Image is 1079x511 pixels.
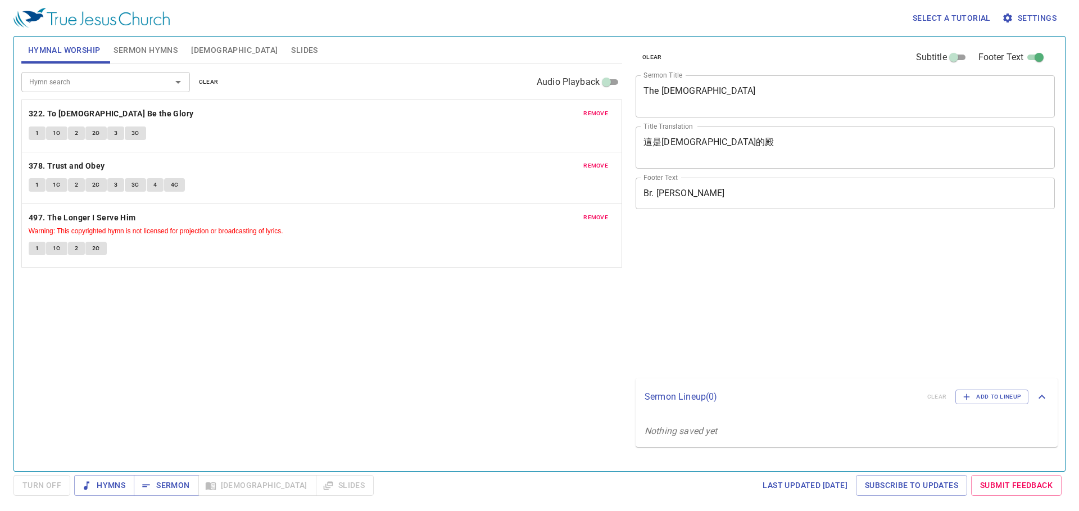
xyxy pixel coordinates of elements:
[583,161,608,171] span: remove
[75,128,78,138] span: 2
[85,242,107,255] button: 2C
[107,126,124,140] button: 3
[537,75,600,89] span: Audio Playback
[29,107,196,121] button: 322. To [DEMOGRAPHIC_DATA] Be the Glory
[865,478,958,492] span: Subscribe to Updates
[75,180,78,190] span: 2
[125,126,146,140] button: 3C
[53,128,61,138] span: 1C
[114,180,117,190] span: 3
[913,11,991,25] span: Select a tutorial
[643,85,1047,107] textarea: The [DEMOGRAPHIC_DATA]
[132,180,139,190] span: 3C
[35,243,39,254] span: 1
[631,221,972,374] iframe: from-child
[1004,11,1057,25] span: Settings
[191,43,278,57] span: [DEMOGRAPHIC_DATA]
[53,180,61,190] span: 1C
[856,475,967,496] a: Subscribe to Updates
[85,178,107,192] button: 2C
[583,108,608,119] span: remove
[28,43,101,57] span: Hymnal Worship
[577,159,615,173] button: remove
[35,128,39,138] span: 1
[29,211,138,225] button: 497. The Longer I Serve Him
[978,51,1024,64] span: Footer Text
[83,478,125,492] span: Hymns
[13,8,170,28] img: True Jesus Church
[577,107,615,120] button: remove
[1000,8,1061,29] button: Settings
[92,243,100,254] span: 2C
[29,242,46,255] button: 1
[74,475,134,496] button: Hymns
[763,478,847,492] span: Last updated [DATE]
[46,242,67,255] button: 1C
[114,43,178,57] span: Sermon Hymns
[92,128,100,138] span: 2C
[963,392,1021,402] span: Add to Lineup
[75,243,78,254] span: 2
[908,8,995,29] button: Select a tutorial
[107,178,124,192] button: 3
[125,178,146,192] button: 3C
[29,211,136,225] b: 497. The Longer I Serve Him
[192,75,225,89] button: clear
[132,128,139,138] span: 3C
[143,478,189,492] span: Sermon
[583,212,608,223] span: remove
[68,178,85,192] button: 2
[153,180,157,190] span: 4
[636,378,1058,415] div: Sermon Lineup(0)clearAdd to Lineup
[68,242,85,255] button: 2
[199,77,219,87] span: clear
[29,107,194,121] b: 322. To [DEMOGRAPHIC_DATA] Be the Glory
[645,390,918,404] p: Sermon Lineup ( 0 )
[971,475,1062,496] a: Submit Feedback
[955,390,1028,404] button: Add to Lineup
[29,178,46,192] button: 1
[29,126,46,140] button: 1
[164,178,185,192] button: 4C
[171,180,179,190] span: 4C
[29,159,107,173] button: 378. Trust and Obey
[134,475,198,496] button: Sermon
[53,243,61,254] span: 1C
[577,211,615,224] button: remove
[642,52,662,62] span: clear
[29,159,105,173] b: 378. Trust and Obey
[68,126,85,140] button: 2
[636,51,669,64] button: clear
[147,178,164,192] button: 4
[916,51,947,64] span: Subtitle
[35,180,39,190] span: 1
[46,126,67,140] button: 1C
[758,475,852,496] a: Last updated [DATE]
[645,426,718,436] i: Nothing saved yet
[46,178,67,192] button: 1C
[170,74,186,90] button: Open
[291,43,318,57] span: Slides
[114,128,117,138] span: 3
[85,126,107,140] button: 2C
[980,478,1053,492] span: Submit Feedback
[29,227,283,235] small: Warning: This copyrighted hymn is not licensed for projection or broadcasting of lyrics.
[643,137,1047,158] textarea: 這是[DEMOGRAPHIC_DATA]的殿
[92,180,100,190] span: 2C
